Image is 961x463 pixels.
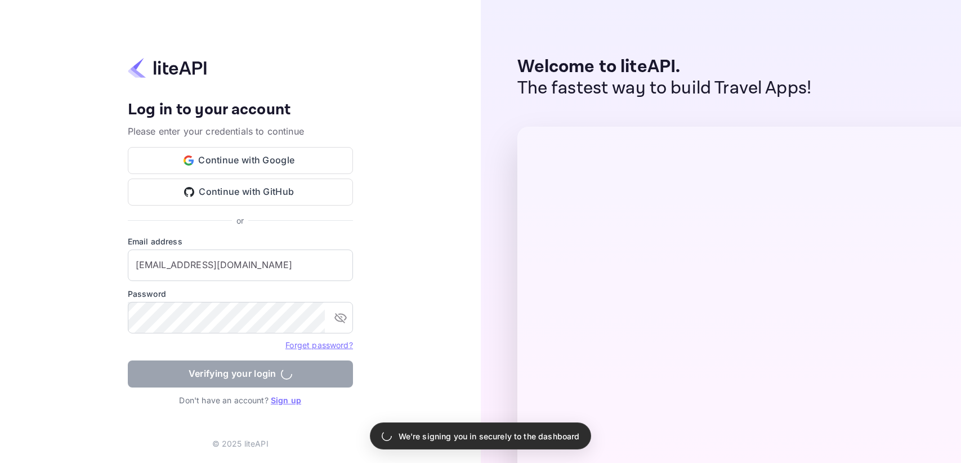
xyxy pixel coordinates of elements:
p: Don't have an account? [128,394,353,406]
p: © 2025 liteAPI [212,438,269,449]
button: Continue with Google [128,147,353,174]
p: We're signing you in securely to the dashboard [399,430,580,442]
a: Sign up [271,395,301,405]
p: Welcome to liteAPI. [517,56,812,78]
p: Please enter your credentials to continue [128,124,353,138]
button: toggle password visibility [329,306,352,329]
img: liteapi [128,57,207,79]
button: Continue with GitHub [128,179,353,206]
input: Enter your email address [128,250,353,281]
a: Forget password? [285,339,352,350]
a: Forget password? [285,340,352,350]
label: Email address [128,235,353,247]
p: or [236,215,244,226]
p: The fastest way to build Travel Apps! [517,78,812,99]
h4: Log in to your account [128,100,353,120]
label: Password [128,288,353,300]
